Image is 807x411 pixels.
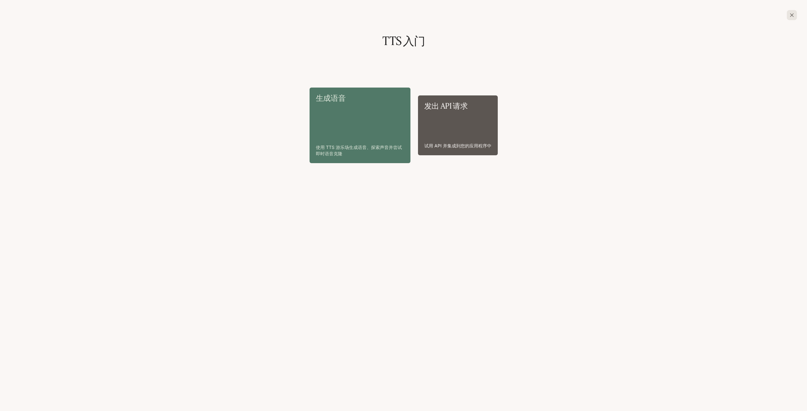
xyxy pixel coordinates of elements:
a: 生成语音使用 TTS 游乐场生成语音、探索声音并尝试即时语音克隆 [310,88,410,163]
a: 发出 API 请求试用 API 并集成到您的应用程序中 [418,95,498,155]
font: TTS 入门 [382,33,425,48]
font: 生成语音 [316,93,346,103]
font: 使用 TTS 游乐场生成语音、探索声音并尝试即时语音克隆 [316,145,402,156]
font: 发出 API 请求 [424,101,468,111]
font: 试用 API 并集成到您的应用程序中 [424,143,491,148]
